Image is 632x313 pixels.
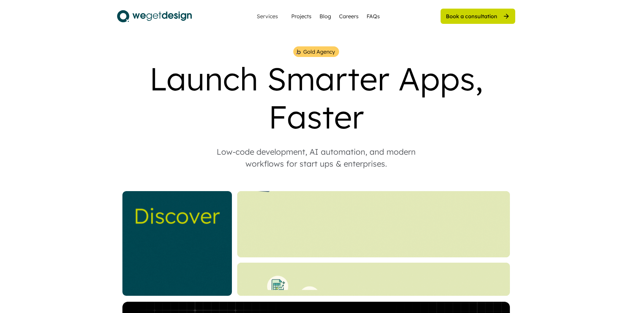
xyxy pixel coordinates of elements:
[254,14,281,19] div: Services
[367,12,380,20] a: FAQs
[296,49,301,55] img: bubble%201.png
[303,48,335,56] div: Gold Agency
[203,146,429,170] div: Low-code development, AI automation, and modern workflows for start ups & enterprises.
[117,8,192,25] img: logo.svg
[291,12,312,20] a: Projects
[117,60,515,136] div: Launch Smarter Apps, Faster
[237,263,510,296] img: Bottom%20Landing%20%281%29.gif
[446,13,497,20] div: Book a consultation
[319,12,331,20] a: Blog
[122,191,232,296] img: _Website%20Square%20V2%20%282%29.gif
[339,12,359,20] a: Careers
[237,191,510,257] img: Website%20Landing%20%284%29.gif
